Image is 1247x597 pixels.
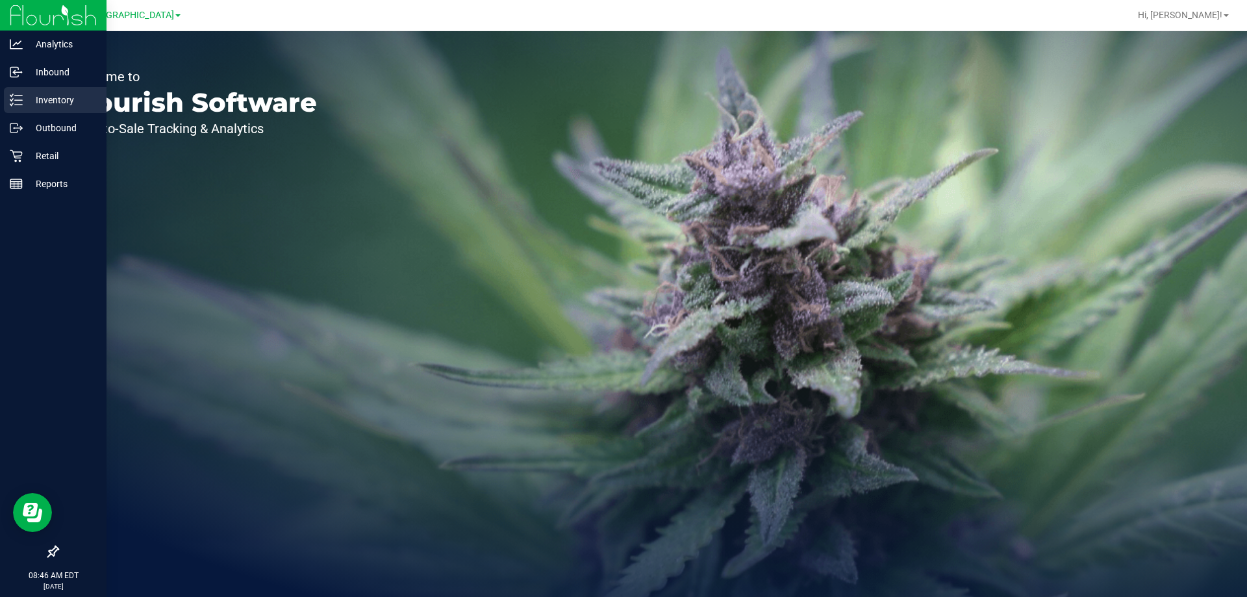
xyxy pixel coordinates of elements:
[23,148,101,164] p: Retail
[1138,10,1222,20] span: Hi, [PERSON_NAME]!
[10,66,23,79] inline-svg: Inbound
[70,70,317,83] p: Welcome to
[70,122,317,135] p: Seed-to-Sale Tracking & Analytics
[6,581,101,591] p: [DATE]
[23,176,101,192] p: Reports
[23,120,101,136] p: Outbound
[23,36,101,52] p: Analytics
[70,90,317,116] p: Flourish Software
[23,92,101,108] p: Inventory
[13,493,52,532] iframe: Resource center
[10,177,23,190] inline-svg: Reports
[85,10,174,21] span: [GEOGRAPHIC_DATA]
[10,121,23,134] inline-svg: Outbound
[6,570,101,581] p: 08:46 AM EDT
[10,38,23,51] inline-svg: Analytics
[10,94,23,107] inline-svg: Inventory
[23,64,101,80] p: Inbound
[10,149,23,162] inline-svg: Retail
